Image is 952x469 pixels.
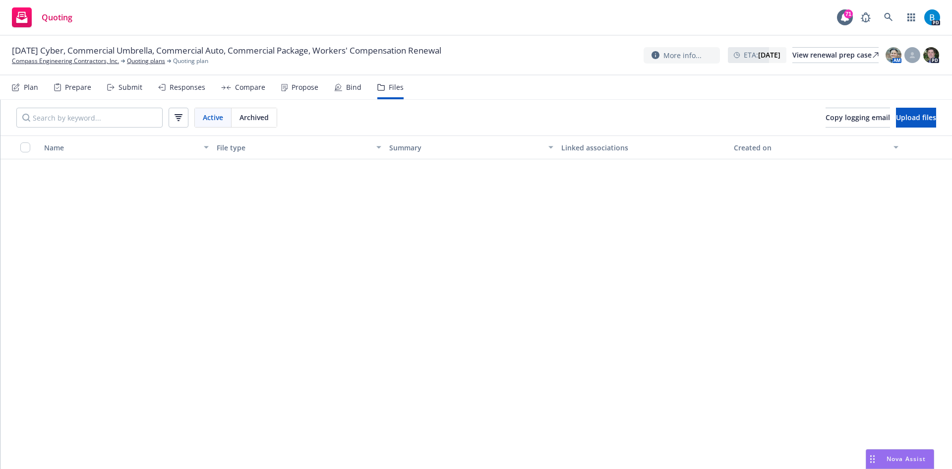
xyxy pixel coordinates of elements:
[12,57,119,66] a: Compass Engineering Contractors, Inc.
[385,135,558,159] button: Summary
[923,47,939,63] img: photo
[896,113,936,122] span: Upload files
[239,112,269,123] span: Archived
[20,142,30,152] input: Select all
[826,113,890,122] span: Copy logging email
[734,142,888,153] div: Created on
[119,83,142,91] div: Submit
[389,142,543,153] div: Summary
[346,83,361,91] div: Bind
[844,9,853,18] div: 71
[235,83,265,91] div: Compare
[561,142,726,153] div: Linked associations
[879,7,898,27] a: Search
[12,45,441,57] span: [DATE] Cyber, Commercial Umbrella, Commercial Auto, Commercial Package, Workers' Compensation Ren...
[42,13,72,21] span: Quoting
[730,135,902,159] button: Created on
[217,142,370,153] div: File type
[8,3,76,31] a: Quoting
[901,7,921,27] a: Switch app
[557,135,730,159] button: Linked associations
[856,7,876,27] a: Report a Bug
[744,50,780,60] span: ETA :
[65,83,91,91] div: Prepare
[866,449,934,469] button: Nova Assist
[826,108,890,128] button: Copy logging email
[663,50,702,61] span: More info...
[24,83,38,91] div: Plan
[924,9,940,25] img: photo
[792,47,879,63] a: View renewal prep case
[866,450,879,469] div: Drag to move
[16,108,163,128] input: Search by keyword...
[170,83,205,91] div: Responses
[758,50,780,60] strong: [DATE]
[887,455,926,463] span: Nova Assist
[127,57,165,66] a: Quoting plans
[896,108,936,128] button: Upload files
[44,142,198,153] div: Name
[644,47,720,64] button: More info...
[292,83,318,91] div: Propose
[40,135,213,159] button: Name
[203,112,223,123] span: Active
[886,47,901,63] img: photo
[173,57,208,66] span: Quoting plan
[389,83,404,91] div: Files
[213,135,385,159] button: File type
[792,48,879,63] div: View renewal prep case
